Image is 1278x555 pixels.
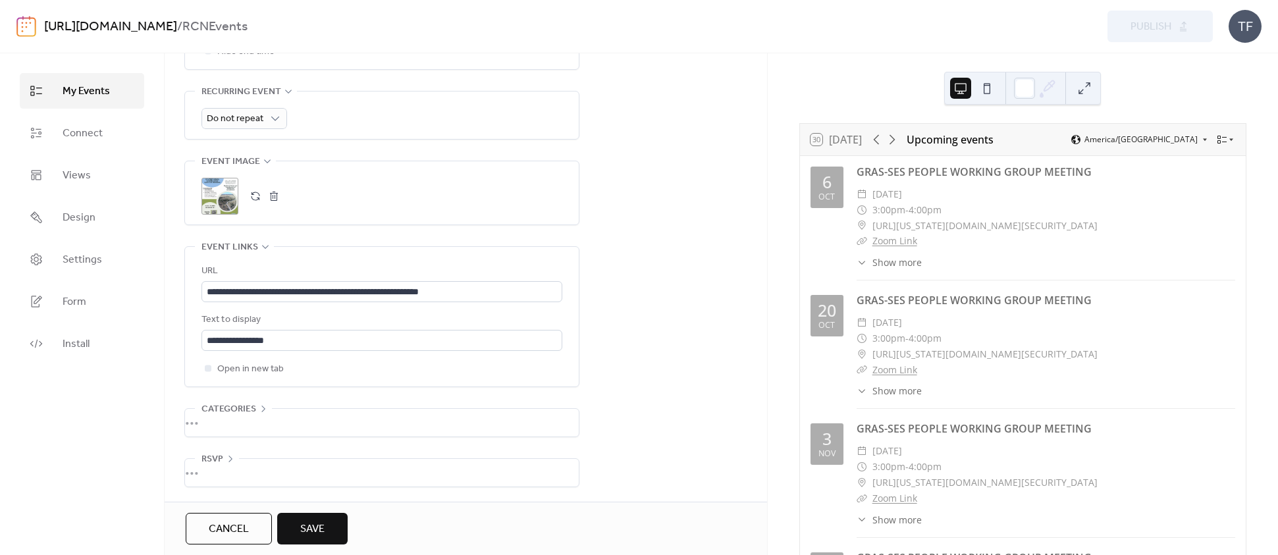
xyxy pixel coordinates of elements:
[63,84,110,99] span: My Events
[63,210,95,226] span: Design
[909,459,942,475] span: 4:00pm
[63,294,86,310] span: Form
[872,513,922,527] span: Show more
[20,284,144,319] a: Form
[857,459,867,475] div: ​
[201,452,223,467] span: RSVP
[201,402,256,417] span: Categories
[822,174,832,190] div: 6
[201,178,238,215] div: ;
[209,521,249,537] span: Cancel
[857,490,867,506] div: ​
[909,330,942,346] span: 4:00pm
[872,255,922,269] span: Show more
[217,361,284,377] span: Open in new tab
[20,115,144,151] a: Connect
[872,363,917,376] a: Zoom Link
[872,330,905,346] span: 3:00pm
[872,202,905,218] span: 3:00pm
[818,193,835,201] div: Oct
[277,513,348,544] button: Save
[872,186,902,202] span: [DATE]
[207,110,263,128] span: Do not repeat
[857,218,867,234] div: ​
[872,346,1098,362] span: [URL][US_STATE][DOMAIN_NAME][SECURITY_DATA]
[872,459,905,475] span: 3:00pm
[63,336,90,352] span: Install
[907,132,994,147] div: Upcoming events
[909,202,942,218] span: 4:00pm
[20,242,144,277] a: Settings
[300,521,325,537] span: Save
[857,293,1092,307] a: GRAS-SES PEOPLE WORKING GROUP MEETING
[186,513,272,544] button: Cancel
[857,475,867,490] div: ​
[857,186,867,202] div: ​
[201,84,281,100] span: Recurring event
[201,154,260,170] span: Event image
[857,384,867,398] div: ​
[857,165,1092,179] a: GRAS-SES PEOPLE WORKING GROUP MEETING
[857,233,867,249] div: ​
[857,513,867,527] div: ​
[872,234,917,247] a: Zoom Link
[857,315,867,330] div: ​
[1084,136,1198,144] span: America/[GEOGRAPHIC_DATA]
[905,459,909,475] span: -
[818,450,836,458] div: Nov
[20,326,144,361] a: Install
[872,475,1098,490] span: [URL][US_STATE][DOMAIN_NAME][SECURITY_DATA]
[1229,10,1262,43] div: TF
[185,459,579,487] div: •••
[905,202,909,218] span: -
[857,346,867,362] div: ​
[63,126,103,142] span: Connect
[872,384,922,398] span: Show more
[20,157,144,193] a: Views
[818,321,835,330] div: Oct
[872,492,917,504] a: Zoom Link
[857,513,922,527] button: ​Show more
[818,302,836,319] div: 20
[201,263,560,279] div: URL
[217,44,275,60] span: Hide end time
[872,218,1098,234] span: [URL][US_STATE][DOMAIN_NAME][SECURITY_DATA]
[857,202,867,218] div: ​
[20,199,144,235] a: Design
[857,330,867,346] div: ​
[185,409,579,436] div: •••
[201,312,560,328] div: Text to display
[201,240,258,255] span: Event links
[822,431,832,447] div: 3
[857,255,922,269] button: ​Show more
[63,252,102,268] span: Settings
[872,443,902,459] span: [DATE]
[905,330,909,346] span: -
[63,168,91,184] span: Views
[857,384,922,398] button: ​Show more
[177,14,182,40] b: /
[16,16,36,37] img: logo
[857,255,867,269] div: ​
[872,315,902,330] span: [DATE]
[182,14,248,40] b: RCNEvents
[857,443,867,459] div: ​
[20,73,144,109] a: My Events
[44,14,177,40] a: [URL][DOMAIN_NAME]
[857,421,1092,436] a: GRAS-SES PEOPLE WORKING GROUP MEETING
[857,362,867,378] div: ​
